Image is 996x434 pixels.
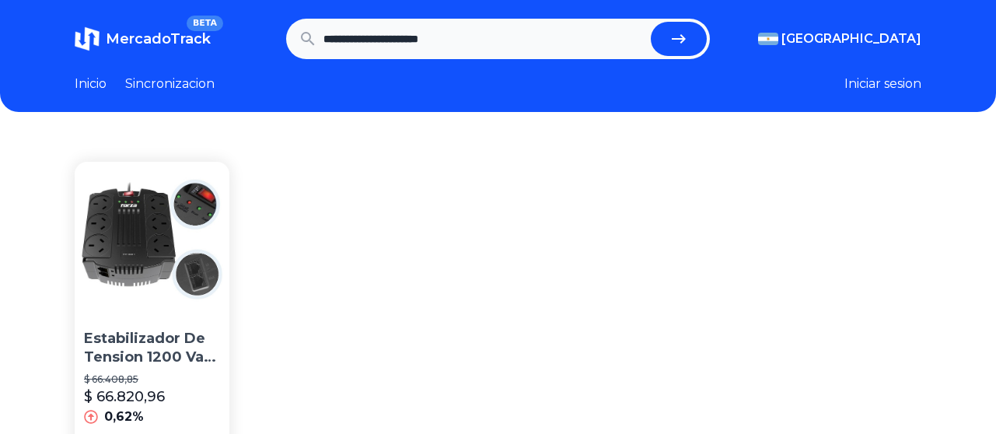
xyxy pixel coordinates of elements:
img: Argentina [758,33,778,45]
span: BETA [187,16,223,31]
p: Estabilizador De Tension 1200 Va / 600w Forza Fvr-1202a [84,329,220,368]
a: MercadoTrackBETA [75,26,211,51]
a: Sincronizacion [125,75,215,93]
img: MercadoTrack [75,26,100,51]
button: [GEOGRAPHIC_DATA] [758,30,921,48]
p: 0,62% [104,408,144,426]
p: $ 66.408,85 [84,373,220,386]
span: [GEOGRAPHIC_DATA] [781,30,921,48]
img: Estabilizador De Tension 1200 Va / 600w Forza Fvr-1202a [75,162,229,317]
button: Iniciar sesion [844,75,921,93]
span: MercadoTrack [106,30,211,47]
a: Inicio [75,75,107,93]
p: $ 66.820,96 [84,386,165,408]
